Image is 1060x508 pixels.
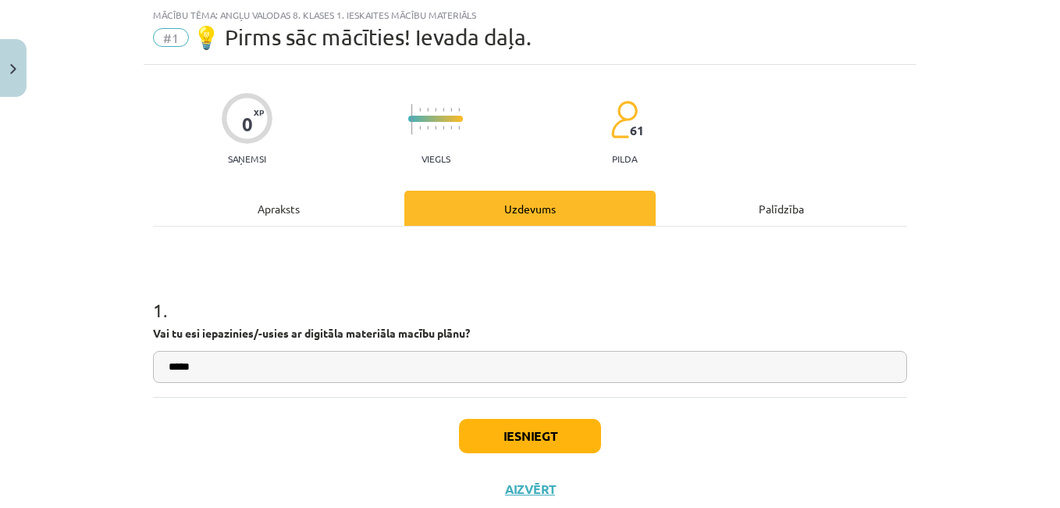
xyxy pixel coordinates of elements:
div: Mācību tēma: Angļu valodas 8. klases 1. ieskaites mācību materiāls [153,9,907,20]
img: icon-short-line-57e1e144782c952c97e751825c79c345078a6d821885a25fce030b3d8c18986b.svg [419,108,421,112]
div: Apraksts [153,191,404,226]
div: 0 [242,113,253,135]
span: 💡 Pirms sāc mācīties! Ievada daļa. [193,24,532,50]
img: icon-short-line-57e1e144782c952c97e751825c79c345078a6d821885a25fce030b3d8c18986b.svg [450,108,452,112]
span: XP [254,108,264,116]
img: icon-short-line-57e1e144782c952c97e751825c79c345078a6d821885a25fce030b3d8c18986b.svg [419,126,421,130]
strong: Vai tu esi iepazinies/-usies ar digitāla materiāla macību plānu? [153,326,470,340]
img: icon-close-lesson-0947bae3869378f0d4975bcd49f059093ad1ed9edebbc8119c70593378902aed.svg [10,64,16,74]
h1: 1 . [153,272,907,320]
div: Palīdzība [656,191,907,226]
button: Aizvērt [500,481,560,497]
img: icon-short-line-57e1e144782c952c97e751825c79c345078a6d821885a25fce030b3d8c18986b.svg [435,126,436,130]
img: icon-short-line-57e1e144782c952c97e751825c79c345078a6d821885a25fce030b3d8c18986b.svg [450,126,452,130]
p: Viegls [422,153,450,164]
img: icon-long-line-d9ea69661e0d244f92f715978eff75569469978d946b2353a9bb055b3ed8787d.svg [411,104,413,134]
button: Iesniegt [459,419,601,453]
img: icon-short-line-57e1e144782c952c97e751825c79c345078a6d821885a25fce030b3d8c18986b.svg [443,126,444,130]
span: #1 [153,28,189,47]
div: Uzdevums [404,191,656,226]
img: icon-short-line-57e1e144782c952c97e751825c79c345078a6d821885a25fce030b3d8c18986b.svg [458,108,460,112]
img: icon-short-line-57e1e144782c952c97e751825c79c345078a6d821885a25fce030b3d8c18986b.svg [458,126,460,130]
span: 61 [630,123,644,138]
img: icon-short-line-57e1e144782c952c97e751825c79c345078a6d821885a25fce030b3d8c18986b.svg [427,108,429,112]
img: icon-short-line-57e1e144782c952c97e751825c79c345078a6d821885a25fce030b3d8c18986b.svg [427,126,429,130]
img: icon-short-line-57e1e144782c952c97e751825c79c345078a6d821885a25fce030b3d8c18986b.svg [443,108,444,112]
p: pilda [612,153,637,164]
p: Saņemsi [222,153,272,164]
img: icon-short-line-57e1e144782c952c97e751825c79c345078a6d821885a25fce030b3d8c18986b.svg [435,108,436,112]
img: students-c634bb4e5e11cddfef0936a35e636f08e4e9abd3cc4e673bd6f9a4125e45ecb1.svg [610,100,638,139]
